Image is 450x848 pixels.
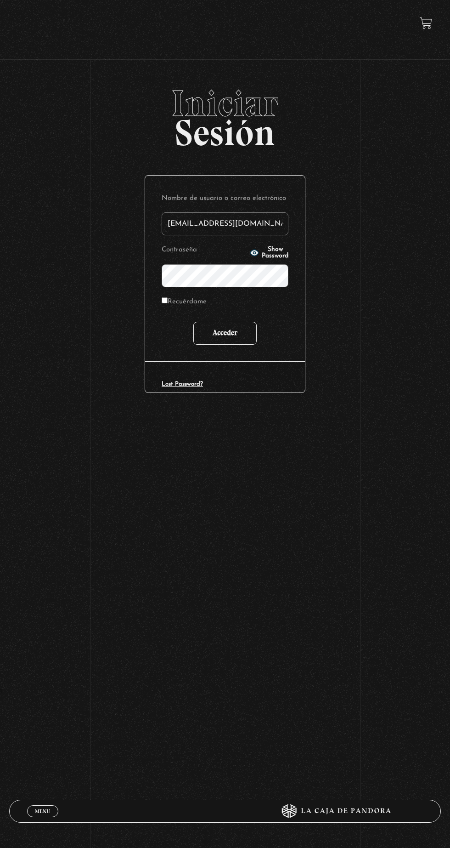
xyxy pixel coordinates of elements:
span: Iniciar [9,85,441,122]
a: Lost Password? [162,381,203,387]
h2: Sesión [9,85,441,144]
label: Contraseña [162,244,247,257]
a: View your shopping cart [420,17,432,29]
label: Recuérdame [162,296,207,309]
button: Show Password [250,246,288,259]
input: Acceder [193,322,257,345]
label: Nombre de usuario o correo electrónico [162,192,288,205]
input: Recuérdame [162,297,168,303]
span: Show Password [262,246,288,259]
